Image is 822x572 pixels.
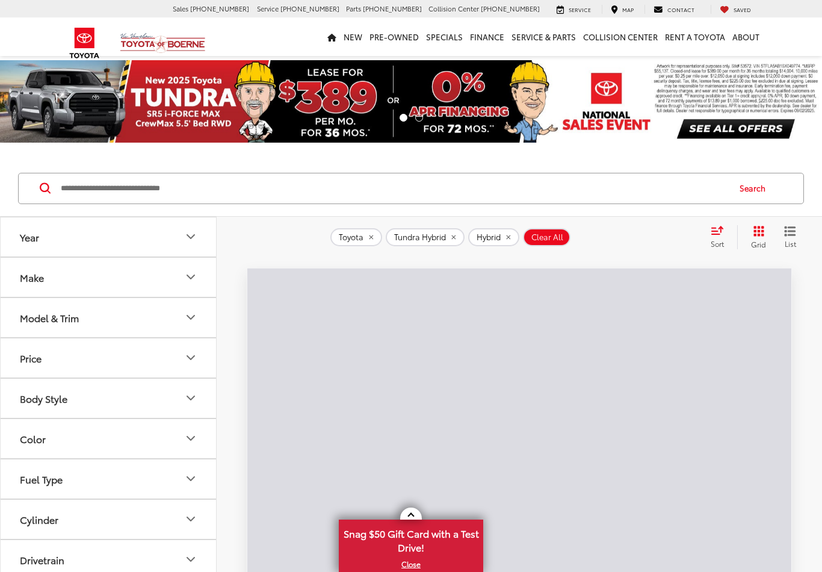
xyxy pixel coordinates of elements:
span: Sales [173,4,188,13]
div: Make [184,270,198,284]
span: [PHONE_NUMBER] [280,4,339,13]
span: Contact [667,5,694,13]
div: Color [20,433,46,444]
div: Price [20,352,42,364]
button: MakeMake [1,258,217,297]
button: Search [728,173,783,204]
button: CylinderCylinder [1,500,217,539]
button: Grid View [737,225,775,249]
button: PricePrice [1,338,217,378]
span: Saved [734,5,751,13]
div: Fuel Type [20,473,63,485]
div: Model & Trim [20,312,79,323]
a: About [729,17,763,56]
div: Year [20,231,39,243]
div: Model & Trim [184,310,198,325]
span: Service [257,4,279,13]
span: Tundra Hybrid [394,232,446,242]
span: List [784,238,796,249]
span: [PHONE_NUMBER] [481,4,540,13]
button: remove Toyota [330,228,382,246]
a: Collision Center [579,17,661,56]
input: Search by Make, Model, or Keyword [60,174,728,203]
a: Contact [644,5,703,14]
div: Color [184,431,198,446]
div: Body Style [184,391,198,405]
span: [PHONE_NUMBER] [190,4,249,13]
a: Specials [422,17,466,56]
img: Toyota [62,23,107,63]
span: Parts [346,4,361,13]
div: Body Style [20,393,67,404]
img: Vic Vaughan Toyota of Boerne [120,33,206,54]
a: Rent a Toyota [661,17,729,56]
div: Drivetrain [20,554,64,565]
button: remove Tundra%20Hybrid [386,228,465,246]
a: My Saved Vehicles [711,5,760,14]
button: ColorColor [1,419,217,458]
a: Service & Parts: Opens in a new tab [508,17,579,56]
a: New [340,17,366,56]
button: Body StyleBody Style [1,379,217,418]
span: Toyota [339,232,363,242]
div: Make [20,272,44,283]
button: Fuel TypeFuel Type [1,459,217,499]
span: Snag $50 Gift Card with a Test Drive! [340,521,482,558]
a: Finance [466,17,508,56]
button: List View [775,225,805,249]
a: Pre-Owned [366,17,422,56]
div: Fuel Type [184,471,198,486]
a: Service [548,5,600,14]
span: Hybrid [477,232,501,242]
button: YearYear [1,217,217,256]
span: Service [569,5,591,13]
div: Year [184,229,198,244]
span: Map [622,5,634,13]
a: Home [324,17,340,56]
span: [PHONE_NUMBER] [363,4,422,13]
button: Model & TrimModel & Trim [1,298,217,337]
button: Select sort value [705,225,737,249]
span: Clear All [531,232,563,242]
button: remove Hybrid [468,228,519,246]
div: Cylinder [184,512,198,526]
span: Grid [751,239,766,249]
div: Price [184,350,198,365]
div: Cylinder [20,514,58,525]
a: Map [602,5,643,14]
button: Clear All [523,228,570,246]
div: Drivetrain [184,552,198,567]
span: Collision Center [428,4,479,13]
span: Sort [711,238,724,249]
